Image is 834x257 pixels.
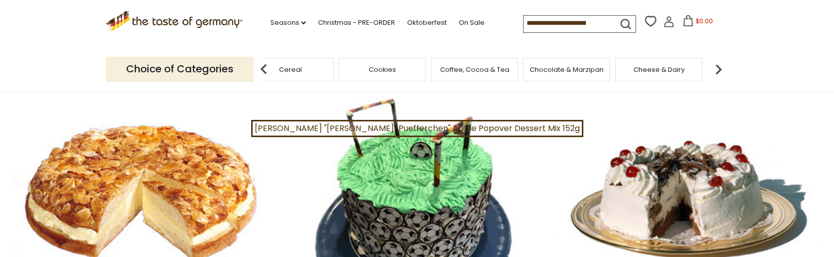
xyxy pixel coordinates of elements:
p: Choice of Categories [106,57,254,81]
a: Coffee, Cocoa & Tea [440,66,509,73]
a: Seasons [270,17,306,28]
a: Chocolate & Marzipan [530,66,604,73]
span: $0.00 [696,17,713,25]
img: previous arrow [254,59,274,79]
a: Cheese & Dairy [633,66,685,73]
a: On Sale [459,17,485,28]
a: Oktoberfest [407,17,447,28]
a: Christmas - PRE-ORDER [318,17,395,28]
a: Cookies [369,66,396,73]
a: Cereal [279,66,302,73]
a: [PERSON_NAME] "[PERSON_NAME]-Puefferchen" Apple Popover Dessert Mix 152g [251,120,583,137]
img: next arrow [708,59,729,79]
button: $0.00 [677,15,720,30]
